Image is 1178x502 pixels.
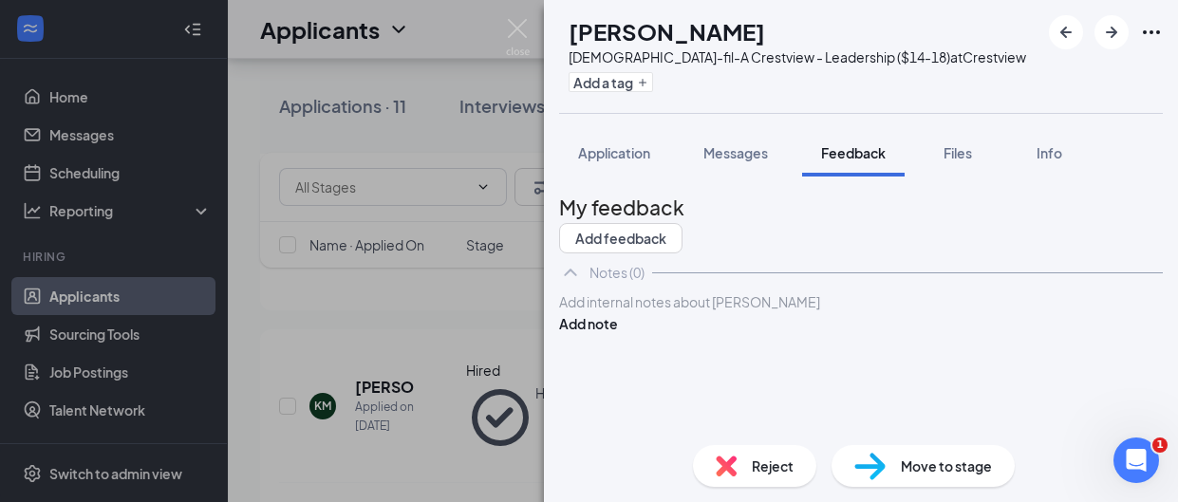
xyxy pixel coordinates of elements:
svg: ArrowRight [1100,21,1123,44]
button: Add note [559,313,618,334]
button: ArrowRight [1094,15,1129,49]
svg: Ellipses [1140,21,1163,44]
span: Messages [703,144,768,161]
span: 1 [1152,437,1168,453]
span: Reject [752,456,794,476]
span: Move to stage [901,456,992,476]
div: [DEMOGRAPHIC_DATA]-fil-A Crestview - Leadership ($14-18) at Crestview [569,47,1026,66]
h1: [PERSON_NAME] [569,15,765,47]
svg: Plus [637,77,648,88]
button: ArrowLeftNew [1049,15,1083,49]
svg: ArrowLeftNew [1055,21,1077,44]
span: Feedback [821,144,886,161]
span: Application [578,144,650,161]
button: PlusAdd a tag [569,72,653,92]
span: Info [1037,144,1062,161]
button: Add feedback [559,223,682,253]
span: Files [944,144,972,161]
svg: ChevronUp [559,261,582,284]
h2: My feedback [559,192,1163,223]
iframe: Intercom live chat [1113,437,1159,483]
div: Notes (0) [589,263,645,282]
